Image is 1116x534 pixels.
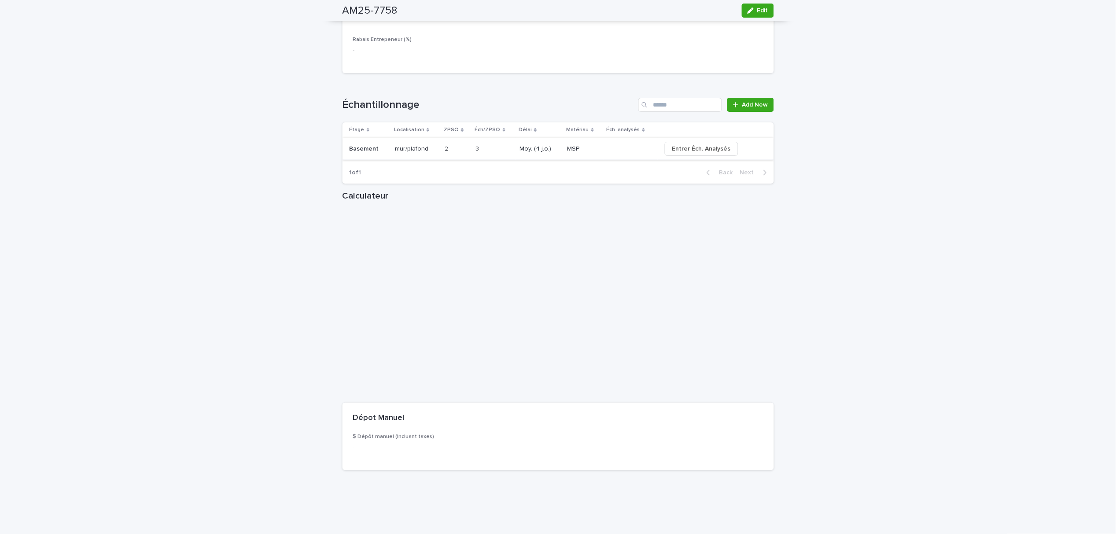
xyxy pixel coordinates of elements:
h2: Dépot Manuel [353,413,405,423]
span: Rabais Entrepeneur (%) [353,37,412,42]
span: Next [740,169,759,176]
p: - [353,46,483,55]
h2: AM25-7758 [343,4,398,17]
tr: BasementBasement mur/plafondmur/plafond 22 33 Moy. (4 j.o.)MSPMSP -- Entrer Éch. Analysés [343,138,774,160]
a: Add New [727,98,773,112]
p: 1 of 1 [343,162,368,184]
p: - [353,443,483,453]
span: $ Dépôt manuel (Incluant taxes) [353,434,435,439]
p: Moy. (4 j.o.) [519,145,560,153]
button: Back [700,169,737,177]
input: Search [638,98,722,112]
button: Edit [742,4,774,18]
p: ZPSO [444,125,459,135]
span: Entrer Éch. Analysés [672,144,731,153]
p: Éch. analysés [607,125,640,135]
p: mur/plafond [395,144,430,153]
h1: Échantillonnage [343,99,635,111]
p: Délai [519,125,532,135]
iframe: Calculateur [343,205,774,403]
span: Add New [742,102,768,108]
p: Étage [350,125,365,135]
span: Back [714,169,733,176]
span: Edit [757,7,768,14]
p: Matériau [567,125,589,135]
button: Next [737,169,774,177]
p: Basement [350,144,381,153]
p: Éch/ZPSO [475,125,501,135]
button: Entrer Éch. Analysés [665,142,738,156]
p: Localisation [394,125,424,135]
p: - [608,144,611,153]
h1: Calculateur [343,191,774,201]
p: 3 [476,144,481,153]
p: MSP [567,144,582,153]
p: 2 [445,144,450,153]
